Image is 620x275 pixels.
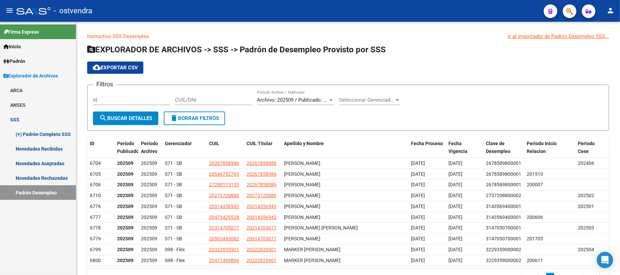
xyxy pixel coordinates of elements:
span: [DATE] [411,204,425,209]
span: 20273720880 [247,193,276,198]
strong: 202509 [117,182,133,187]
span: S71 - SB [165,182,182,187]
span: S71 - SB [165,193,182,198]
span: S71 - SB [165,160,182,166]
span: Inicio [3,43,21,50]
span: Borrar Filtros [170,115,219,121]
strong: 202509 [117,258,133,263]
span: 3143569400001 [486,214,521,220]
datatable-header-cell: Período Publicado [114,136,138,159]
datatable-header-cell: Clave de Desempleo [483,136,524,159]
span: [DATE] [448,182,462,187]
span: Apellido y Nombre [284,141,324,146]
div: 202509 [141,159,159,167]
datatable-header-cell: CUIL [206,136,244,159]
span: Periodo Cese [578,141,595,154]
strong: 202509 [117,236,133,241]
strong: 202509 [117,214,133,220]
span: 202406 [578,160,594,166]
div: 202509 [141,192,159,200]
span: Fecha Proceso [411,141,443,146]
div: 202509 [141,170,159,178]
datatable-header-cell: Gerenciador [162,136,206,159]
span: 3143569400001 [486,204,521,209]
span: 20322935901 [209,247,239,252]
datatable-header-cell: Período Archivo [138,136,162,159]
span: [DATE] [448,225,462,230]
span: Gerenciador [165,141,192,146]
span: 2678589800001 [486,160,521,166]
h3: Filtros [93,80,116,89]
mat-icon: search [99,114,107,122]
span: MARTINEZ LAUTARO TOMAS [284,214,320,220]
span: [DATE] [448,247,462,252]
span: ROMERO BENJAMIN ALEJO [284,171,320,177]
span: 20314705077 [247,236,276,241]
datatable-header-cell: ID [87,136,114,159]
span: 20267858986 [247,182,276,187]
datatable-header-cell: CUIL Titular [244,136,281,159]
div: 202509 [141,181,159,189]
span: Explorador de Archivos [3,72,58,80]
mat-icon: menu [5,6,14,15]
datatable-header-cell: Apellido y Nombre [281,136,408,159]
mat-icon: cloud_download [93,63,101,71]
span: [DATE] [411,225,425,230]
span: 20477499806 [209,258,239,263]
span: [DATE] [411,236,425,241]
strong: 202509 [117,171,133,177]
mat-icon: delete [170,114,178,122]
span: 6778 [90,225,101,230]
span: - ostvendra [54,3,92,18]
span: 200606 [527,214,543,220]
div: 202509 [141,246,159,254]
div: 202509 [141,203,159,210]
span: 6779 [90,236,101,241]
strong: 202509 [117,193,133,198]
span: S71 - SB [165,171,182,177]
span: S98 - Flex [165,258,185,263]
span: 6706 [90,182,101,187]
span: 20322935901 [247,258,276,263]
span: 200611 [527,258,543,263]
span: 6800 [90,258,101,263]
span: 202502 [578,193,594,198]
span: 6704 [90,160,101,166]
span: [DATE] [411,214,425,220]
span: 20473429528 [209,214,239,220]
span: 6799 [90,247,101,252]
span: 20314356943 [247,204,276,209]
span: 2678589800001 [486,182,521,187]
span: Buscar Detalles [99,115,152,121]
span: [DATE] [411,258,425,263]
span: [DATE] [411,171,425,177]
span: S71 - SB [165,236,182,241]
span: 200007 [527,182,543,187]
span: 20322935901 [247,247,276,252]
span: MICOL RUBEN ERNESTO [284,193,320,198]
span: 27280113153 [209,182,239,187]
span: [DATE] [448,258,462,263]
span: [DATE] [448,171,462,177]
button: Borrar Filtros [164,111,225,125]
span: Archivo: 202509 / Publicado: 202508 [257,97,340,103]
span: [DATE] [411,247,425,252]
span: Periodo Inicio Relacion [527,141,557,154]
div: Ir al importador de Padrón Desempleo SSS... [508,33,609,40]
datatable-header-cell: Periodo Inicio Relacion [524,136,575,159]
span: 20267858986 [247,160,276,166]
span: MARKER CRISTIAN ALBERTO [284,247,340,252]
span: Seleccionar Gerenciador [339,97,394,103]
span: Firma Express [3,28,39,36]
datatable-header-cell: Periodo Cese [575,136,609,159]
span: CACERES CRISTIAN MATIAS [284,225,358,230]
span: 6705 [90,171,101,177]
strong: 202509 [117,225,133,230]
span: S71 - SB [165,204,182,209]
div: Open Intercom Messenger [597,252,613,268]
datatable-header-cell: Fecha Vigencia [446,136,483,159]
span: 20549752765 [209,171,239,177]
span: 20314705077 [247,225,276,230]
span: Clave de Desempleo [486,141,510,154]
span: 202504 [578,247,594,252]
